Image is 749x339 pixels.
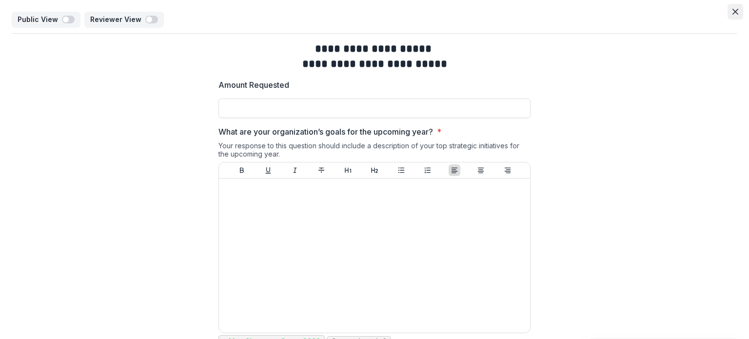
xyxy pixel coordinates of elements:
[395,164,407,176] button: Bullet List
[262,164,274,176] button: Underline
[84,12,164,27] button: Reviewer View
[12,12,80,27] button: Public View
[449,164,460,176] button: Align Left
[218,141,531,162] div: Your response to this question should include a description of your top strategic initiatives for...
[342,164,354,176] button: Heading 1
[728,4,743,20] button: Close
[90,16,145,24] p: Reviewer View
[236,164,248,176] button: Bold
[475,164,487,176] button: Align Center
[289,164,301,176] button: Italicize
[422,164,434,176] button: Ordered List
[369,164,380,176] button: Heading 2
[18,16,62,24] p: Public View
[502,164,513,176] button: Align Right
[218,79,289,91] p: Amount Requested
[218,126,433,138] p: What are your organization’s goals for the upcoming year?
[315,164,327,176] button: Strike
